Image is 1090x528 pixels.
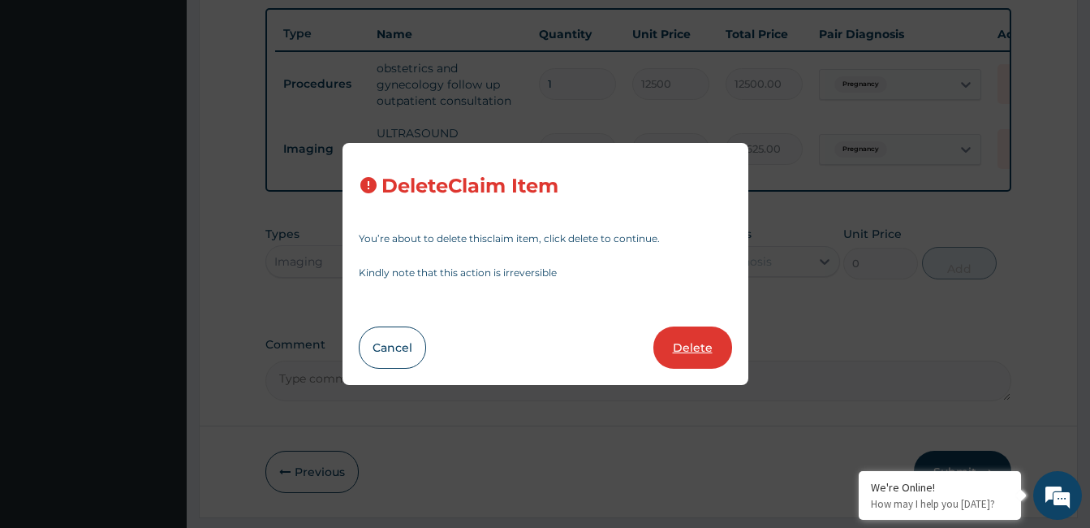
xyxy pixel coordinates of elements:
p: How may I help you today? [871,497,1009,511]
img: d_794563401_company_1708531726252_794563401 [30,81,66,122]
h3: Delete Claim Item [381,175,558,197]
p: You’re about to delete this claim item , click delete to continue. [359,234,732,244]
button: Cancel [359,327,426,369]
textarea: Type your message and hit 'Enter' [8,354,309,411]
div: Chat with us now [84,91,273,112]
span: We're online! [94,160,224,324]
div: We're Online! [871,480,1009,495]
div: Minimize live chat window [266,8,305,47]
p: Kindly note that this action is irreversible [359,268,732,278]
button: Delete [653,327,732,369]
